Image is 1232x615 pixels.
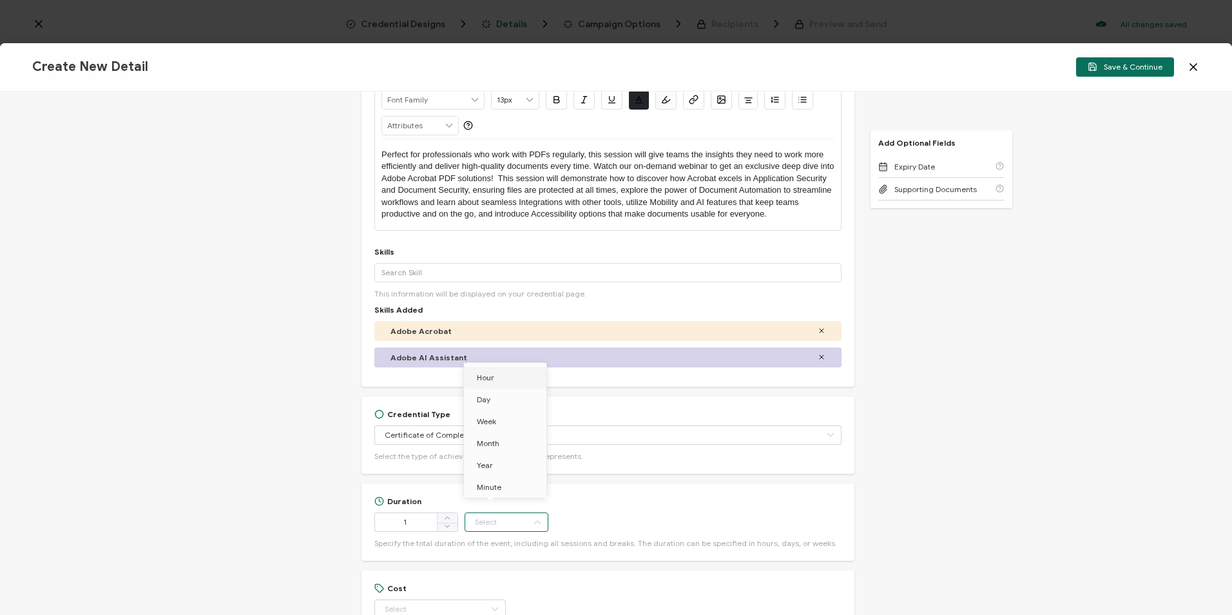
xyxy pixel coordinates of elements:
span: Supporting Documents [894,184,977,194]
input: Select Type [374,425,842,445]
div: Skills [374,247,394,257]
button: Save & Continue [1076,57,1174,77]
span: Save & Continue [1088,62,1162,72]
span: Month [477,438,499,448]
input: Font Size [492,91,539,109]
span: Hour [477,373,494,382]
iframe: Chat Widget [1168,553,1232,615]
span: Skills Added [374,305,423,315]
span: Select the type of achievement this credential represents. [374,451,583,461]
p: Add Optional Fields [871,138,963,148]
span: Create New Detail [32,59,148,75]
input: Font Family [382,91,484,109]
div: Credential Type [374,409,450,419]
span: Adobe AI Assistant [390,353,467,362]
span: Year [477,460,493,470]
div: Cost [374,583,407,593]
span: Expiry Date [894,162,935,171]
span: Day [477,395,490,404]
span: Minute [477,482,501,492]
span: Week [477,416,496,426]
p: Perfect for professionals who work with PDFs regularly, this session will give teams the insights... [381,149,834,220]
input: Select [465,512,548,532]
input: Search Skill [374,263,842,282]
input: Attributes [382,117,458,135]
span: Adobe Acrobat [390,326,452,336]
span: This information will be displayed on your credential page. [374,289,586,298]
span: Specify the total duration of the event, including all sessions and breaks. The duration can be s... [374,538,837,548]
div: Duration [374,496,421,506]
